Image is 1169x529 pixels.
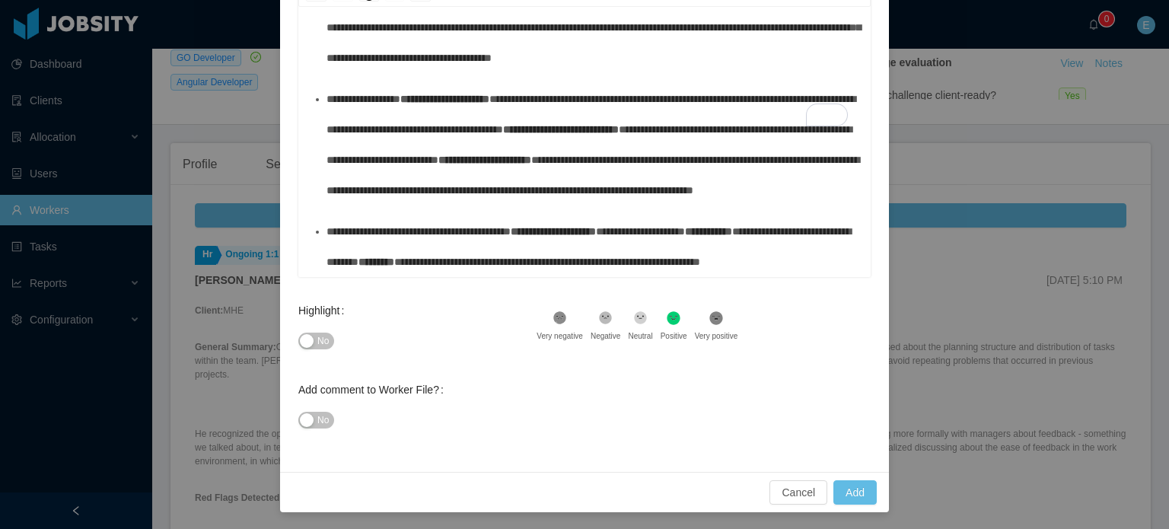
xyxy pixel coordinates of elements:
[695,330,738,342] div: Very positive
[317,333,329,349] span: No
[833,480,877,505] button: Add
[591,330,620,342] div: Negative
[298,384,450,396] label: Add comment to Worker File?
[769,480,827,505] button: Cancel
[317,413,329,428] span: No
[537,330,583,342] div: Very negative
[661,330,687,342] div: Positive
[298,304,350,317] label: Highlight
[298,333,334,349] button: Highlight
[298,412,334,429] button: Add comment to Worker File?
[628,330,652,342] div: Neutral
